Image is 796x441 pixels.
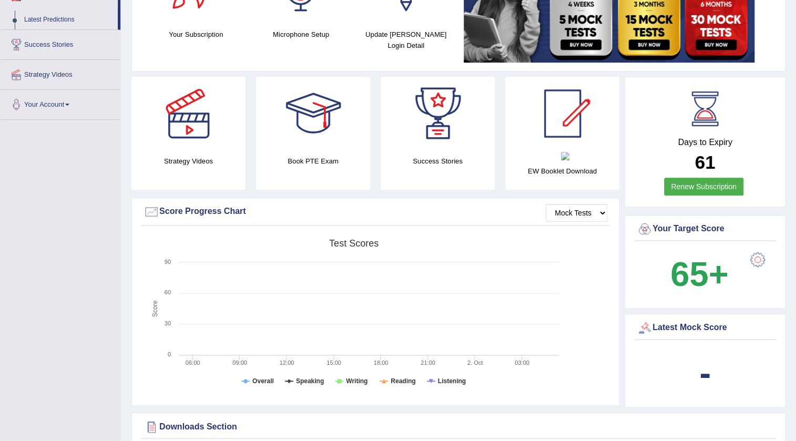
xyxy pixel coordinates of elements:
tspan: Score [151,300,159,317]
tspan: Speaking [296,377,324,385]
h4: Update [PERSON_NAME] Login Detail [359,29,453,51]
text: 21:00 [421,360,435,366]
tspan: 2. Oct [467,360,483,366]
text: 06:00 [186,360,200,366]
h4: Strategy Videos [131,156,246,167]
div: Your Target Score [637,221,773,237]
div: Score Progress Chart [144,204,607,220]
a: Strategy Videos [1,60,120,86]
text: 90 [165,259,171,265]
tspan: Reading [391,377,415,385]
h4: Your Subscription [149,29,243,40]
a: Latest Predictions [19,11,118,29]
text: 03:00 [515,360,529,366]
tspan: Writing [346,377,368,385]
h4: EW Booklet Download [505,166,619,177]
text: 60 [165,289,171,295]
img: icon-fill.png [561,152,569,160]
b: 65+ [670,255,728,293]
tspan: Test scores [329,238,379,249]
text: 12:00 [280,360,294,366]
text: 09:00 [232,360,247,366]
h4: Success Stories [381,156,495,167]
tspan: Overall [252,377,274,385]
text: 15:00 [326,360,341,366]
text: 30 [165,320,171,326]
h4: Book PTE Exam [256,156,370,167]
b: - [699,354,711,392]
div: Open with pdfFiller [555,150,576,160]
b: 61 [695,152,716,172]
h4: Days to Expiry [637,138,773,147]
a: Success Stories [1,30,120,56]
a: Renew Subscription [664,178,743,196]
div: Downloads Section [144,419,773,435]
h4: Microphone Setup [254,29,349,40]
text: 18:00 [374,360,389,366]
text: 0 [168,351,171,357]
a: Your Account [1,90,120,116]
tspan: Listening [438,377,466,385]
div: Latest Mock Score [637,320,773,336]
